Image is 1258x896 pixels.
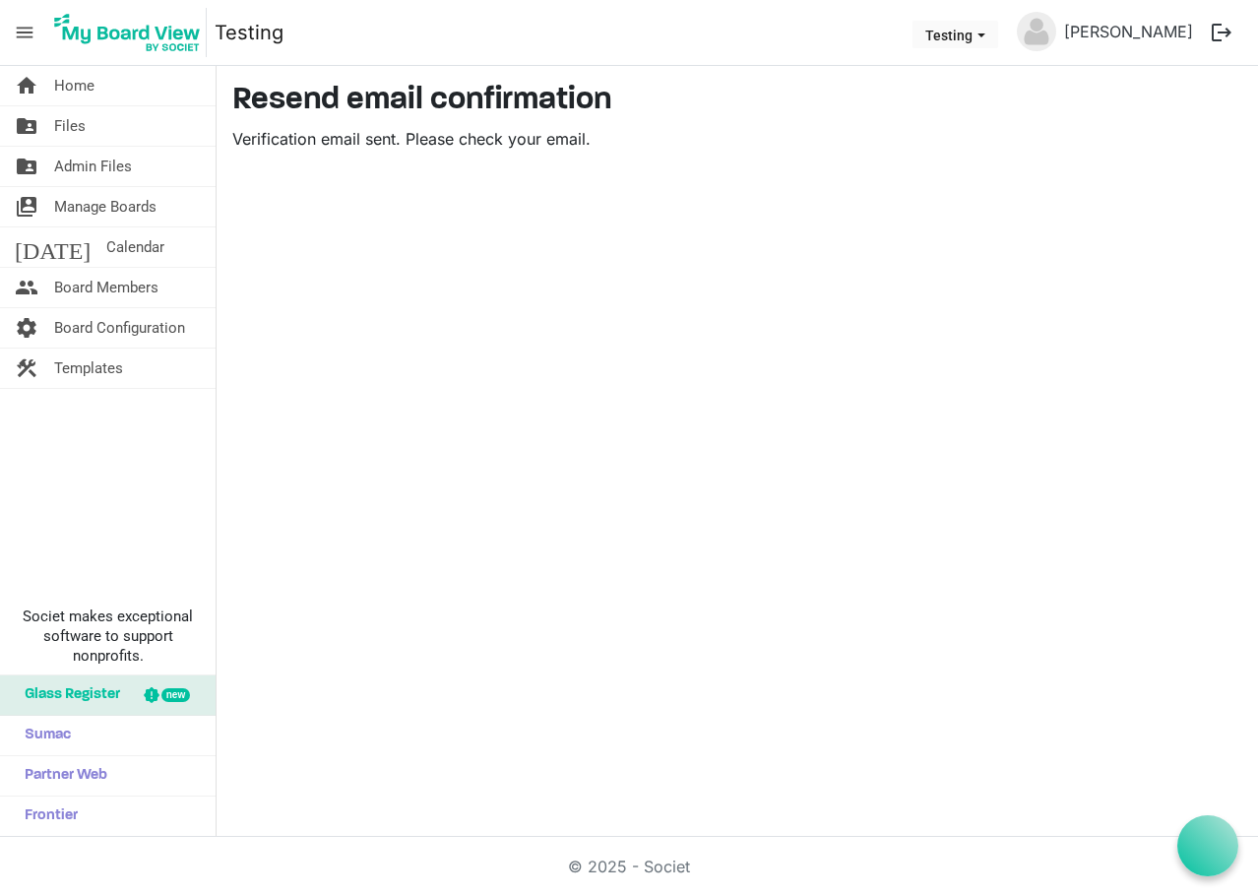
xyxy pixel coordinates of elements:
[1201,12,1242,53] button: logout
[54,308,185,348] span: Board Configuration
[48,8,215,57] a: My Board View Logo
[54,66,94,105] span: Home
[15,187,38,226] span: switch_account
[1017,12,1056,51] img: no-profile-picture.svg
[15,268,38,307] span: people
[54,147,132,186] span: Admin Files
[54,106,86,146] span: Files
[161,688,190,702] div: new
[15,227,91,267] span: [DATE]
[15,756,107,796] span: Partner Web
[912,21,998,48] button: Testing dropdownbutton
[15,675,120,715] span: Glass Register
[54,187,157,226] span: Manage Boards
[9,607,207,666] span: Societ makes exceptional software to support nonprofits.
[15,106,38,146] span: folder_shared
[15,349,38,388] span: construction
[15,66,38,105] span: home
[15,147,38,186] span: folder_shared
[15,797,78,836] span: Frontier
[54,349,123,388] span: Templates
[15,716,71,755] span: Sumac
[15,308,38,348] span: settings
[6,14,43,51] span: menu
[48,8,207,57] img: My Board View Logo
[54,268,158,307] span: Board Members
[232,127,1242,151] p: Verification email sent. Please check your email.
[1056,12,1201,51] a: [PERSON_NAME]
[215,13,283,52] a: Testing
[568,857,690,876] a: © 2025 - Societ
[106,227,164,267] span: Calendar
[232,82,1242,119] h2: Resend email confirmation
